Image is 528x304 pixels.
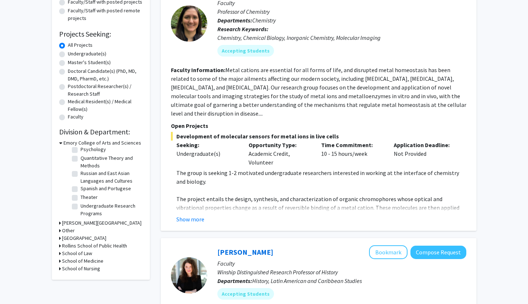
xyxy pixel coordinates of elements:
b: Departments: [217,277,252,284]
h3: [GEOGRAPHIC_DATA] [62,234,106,242]
h3: Other [62,227,75,234]
p: Application Deadline: [394,141,455,149]
p: Winship Distinguished Research Professor of History [217,268,466,276]
b: Research Keywords: [217,25,269,33]
h2: Division & Department: [59,128,143,136]
p: The group is seeking 1-2 motivated undergraduate researchers interested in working at the interfa... [176,168,466,186]
fg-read-more: Metal cations are essential for all forms of life, and disrupted metal homeostasis has been relat... [171,66,466,117]
span: History, Latin American and Caribbean Studies [252,277,362,284]
label: Doctoral Candidate(s) (PhD, MD, DMD, PharmD, etc.) [68,67,143,83]
p: The project entails the design, synthesis, and characterization of organic chromophores whose opt... [176,195,466,229]
label: Psychology [81,146,106,153]
label: Postdoctoral Researcher(s) / Research Staff [68,83,143,98]
button: Compose Request to Adriana Chira [410,246,466,259]
button: Show more [176,215,204,224]
div: Chemistry, Chemical Biology, Inorganic Chemistry, Molecular Imaging [217,33,466,42]
h2: Projects Seeking: [59,30,143,38]
a: [PERSON_NAME] [217,247,273,257]
h3: School of Nursing [62,265,100,272]
mat-chip: Accepting Students [217,288,274,300]
label: Theater [81,193,98,201]
b: Departments: [217,17,252,24]
b: Faculty Information: [171,66,225,74]
p: Open Projects [171,121,466,130]
label: Undergraduate Research Programs [81,202,141,217]
label: Spanish and Portugese [81,185,131,192]
h3: Emory College of Arts and Sciences [64,139,141,147]
p: Seeking: [176,141,238,149]
label: Quantitative Theory and Methods [81,154,141,170]
p: Time Commitment: [321,141,383,149]
label: Master's Student(s) [68,59,111,66]
iframe: Chat [5,271,31,299]
h3: School of Law [62,250,92,257]
span: Development of molecular sensors for metal ions in live cells [171,132,466,141]
h3: Rollins School of Public Health [62,242,127,250]
p: Opportunity Type: [249,141,310,149]
p: Faculty [217,259,466,268]
label: Faculty [68,113,83,121]
label: Medical Resident(s) / Medical Fellow(s) [68,98,143,113]
mat-chip: Accepting Students [217,45,274,57]
label: Faculty/Staff with posted remote projects [68,7,143,22]
label: Undergraduate(s) [68,50,106,58]
label: All Projects [68,41,93,49]
div: 10 - 15 hours/week [316,141,388,167]
span: Chemistry [252,17,276,24]
p: Professor of Chemistry [217,7,466,16]
label: Russian and East Asian Languages and Cultures [81,170,141,185]
h3: School of Medicine [62,257,103,265]
div: Academic Credit, Volunteer [243,141,316,167]
button: Add Adriana Chira to Bookmarks [369,245,408,259]
div: Not Provided [388,141,461,167]
h3: [PERSON_NAME][GEOGRAPHIC_DATA] [62,219,142,227]
div: Undergraduate(s) [176,149,238,158]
